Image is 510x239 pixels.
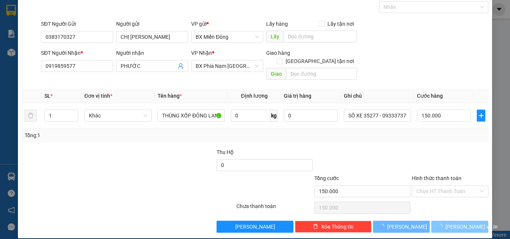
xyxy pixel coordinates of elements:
span: [GEOGRAPHIC_DATA] tận nơi [283,57,357,65]
button: [PERSON_NAME] [373,221,430,233]
span: kg [270,110,278,122]
label: Hình thức thanh toán [412,175,461,181]
span: Định lượng [241,93,267,99]
span: VP Nhận [191,50,212,56]
span: loading [437,224,445,229]
span: Giá trị hàng [284,93,311,99]
th: Ghi chú [341,89,414,103]
span: delete [313,224,318,230]
span: [PERSON_NAME] [387,223,427,231]
input: Dọc đường [286,68,357,80]
div: Người gửi [116,20,188,28]
span: [PERSON_NAME] và In [445,223,498,231]
button: [PERSON_NAME] [217,221,293,233]
div: Chưa thanh toán [236,202,314,215]
span: Thu Hộ [217,149,234,155]
input: Ghi Chú [344,110,411,122]
span: Cước hàng [417,93,443,99]
span: SL [44,93,50,99]
span: Khác [89,110,147,121]
span: BX Phía Nam Nha Trang [196,60,259,72]
span: BX Miền Đông [196,31,259,43]
span: Tổng cước [314,175,339,181]
div: SĐT Người Gửi [41,20,113,28]
span: Xóa Thông tin [321,223,354,231]
input: 0 [284,110,338,122]
span: loading [379,224,387,229]
span: Lấy [266,31,283,43]
span: Lấy tận nơi [324,20,357,28]
div: VP gửi [191,20,263,28]
span: Giao [266,68,286,80]
span: Tên hàng [158,93,182,99]
div: SĐT Người Nhận [41,49,113,57]
input: VD: Bàn, Ghế [158,110,225,122]
button: delete [25,110,37,122]
div: Người nhận [116,49,188,57]
span: user-add [178,63,184,69]
input: Dọc đường [283,31,357,43]
span: Đơn vị tính [84,93,112,99]
span: plus [477,113,485,119]
button: [PERSON_NAME] và In [431,221,488,233]
span: [PERSON_NAME] [235,223,275,231]
div: Tổng: 1 [25,131,198,139]
button: plus [477,110,485,122]
span: Giao hàng [266,50,290,56]
span: Lấy hàng [266,21,288,27]
button: deleteXóa Thông tin [295,221,371,233]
